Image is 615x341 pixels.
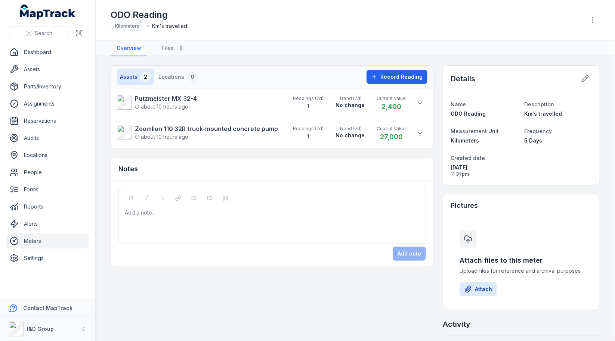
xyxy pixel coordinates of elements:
[293,96,324,101] span: Readings (7d)
[336,126,365,132] span: Trend (7d)
[336,101,365,109] strong: No change
[6,165,89,180] a: People
[23,305,72,311] strong: Contact MapTrack
[187,72,198,82] div: 0
[377,96,406,101] span: Current Value
[135,103,188,110] span: about 10 hours ago
[135,124,278,133] strong: Zoomlion 110 32R truck-mounted concrete pump
[156,41,191,56] a: Files0
[6,113,89,128] a: Reservations
[6,45,89,60] a: Dashboard
[307,133,309,140] strong: 1
[367,70,427,84] button: Record Reading
[6,182,89,197] a: Forms
[380,133,403,141] strong: 27,000
[111,41,147,56] a: Overview
[451,101,466,107] span: Name
[6,131,89,146] a: Audits
[140,72,151,82] div: 2
[6,251,89,266] a: Settings
[443,319,470,329] h2: Activity
[451,200,478,211] h3: Pictures
[460,267,583,275] span: Upload files for reference and archival purposes.
[451,73,475,84] h2: Details
[6,79,89,94] a: Parts/Inventory
[152,22,187,30] span: Km's travelled
[117,124,285,141] a: Zoomlion 110 32R truck-mounted concrete pumpabout 10 hours ago
[111,9,187,21] h1: ODO Reading
[27,326,54,332] strong: I&D Group
[460,255,583,266] h3: Attach files to this meter
[118,164,138,174] h3: Notes
[381,103,401,110] strong: 2,400
[336,96,365,101] span: Trend (7d)
[135,94,197,103] strong: Putzmeister MX 32-4
[451,110,486,117] span: ODO Reading
[451,128,499,134] span: Measurement Unit
[380,73,423,81] span: Record Reading
[525,101,554,107] span: Description
[111,21,144,31] div: Kilometers
[6,62,89,77] a: Assets
[6,216,89,231] a: Alerts
[525,110,562,117] span: Km's travelled
[451,171,518,177] span: 11:31 pm
[451,137,479,144] span: Kilometers
[451,164,518,177] time: 05/10/2025, 11:31:36 pm
[135,133,188,141] span: about 10 hours ago
[6,199,89,214] a: Reports
[6,96,89,111] a: Assignments
[460,282,497,296] button: Attach
[117,69,154,85] button: Assets2
[451,155,485,161] span: Created date
[6,148,89,163] a: Locations
[307,103,309,109] strong: 1
[155,69,201,85] button: Locations0
[377,126,406,132] span: Current Value
[525,128,552,134] span: Frequency
[117,94,285,110] a: Putzmeister MX 32-4about 10 hours ago
[525,137,543,144] span: 5 Days
[336,132,365,139] strong: No change
[293,126,324,132] span: Readings (7d)
[35,29,52,37] span: Search
[176,44,185,53] div: 0
[9,26,69,40] button: Search
[6,234,89,248] a: Meters
[20,4,76,19] a: MapTrack
[451,164,518,171] span: [DATE]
